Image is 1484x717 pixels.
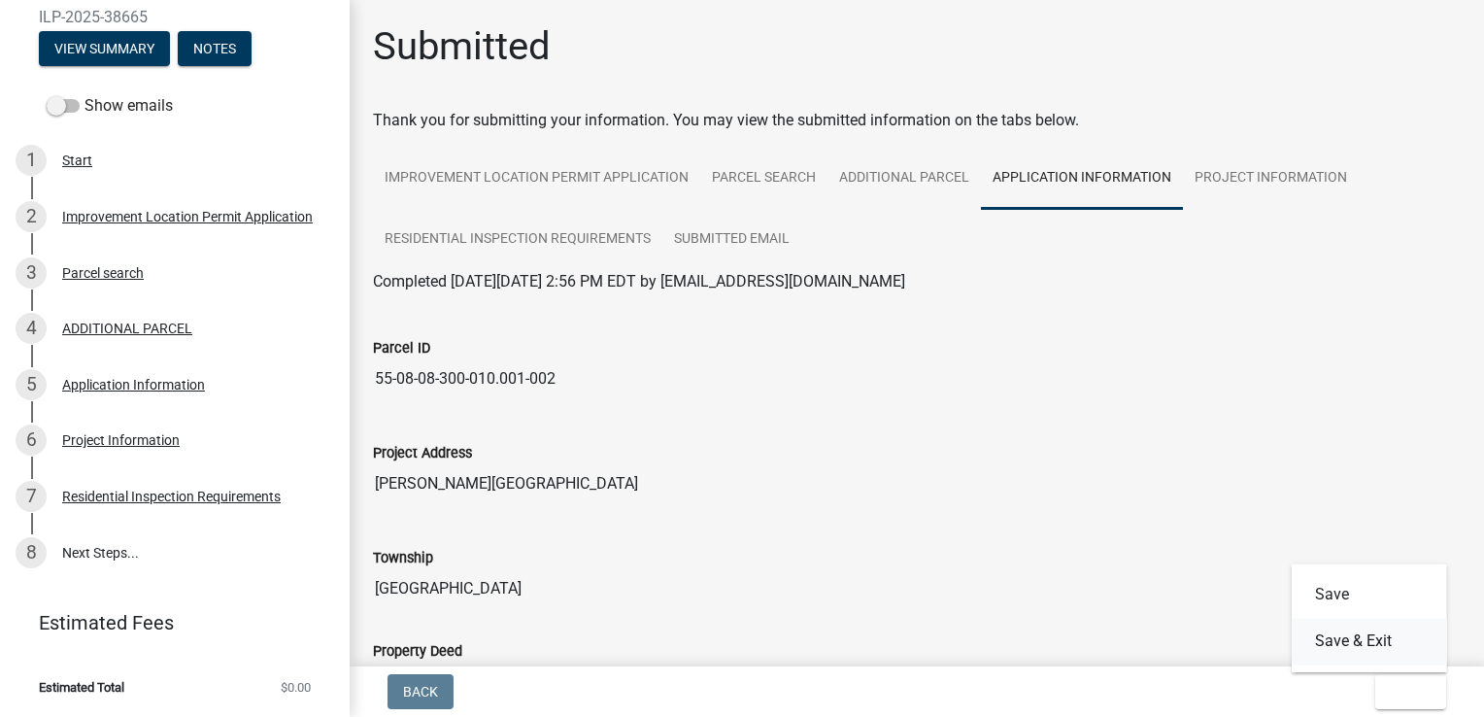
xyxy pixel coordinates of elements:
div: Thank you for submitting your information. You may view the submitted information on the tabs below. [373,109,1461,132]
button: Notes [178,31,252,66]
a: ADDITIONAL PARCEL [827,148,981,210]
label: Show emails [47,94,173,118]
label: Township [373,552,433,565]
div: 8 [16,537,47,568]
span: Exit [1391,684,1419,700]
label: Project Address [373,447,472,461]
wm-modal-confirm: Summary [39,42,170,57]
a: Improvement Location Permit Application [373,148,700,210]
div: 6 [16,425,47,456]
span: Estimated Total [39,681,124,694]
a: Residential Inspection Requirements [373,209,662,271]
a: Estimated Fees [16,603,319,642]
a: Project Information [1183,148,1359,210]
span: Back [403,684,438,700]
button: Exit [1375,674,1446,709]
div: 4 [16,313,47,344]
div: Exit [1292,563,1447,672]
wm-modal-confirm: Notes [178,42,252,57]
div: Parcel search [62,266,144,280]
div: 5 [16,369,47,400]
a: Submitted Email [662,209,801,271]
span: $0.00 [281,681,311,694]
div: Improvement Location Permit Application [62,210,313,223]
div: Application Information [62,378,205,392]
div: Residential Inspection Requirements [62,490,281,503]
button: Back [388,674,454,709]
div: ADDITIONAL PARCEL [62,322,192,335]
label: Parcel ID [373,342,430,356]
div: 7 [16,481,47,512]
div: 2 [16,201,47,232]
div: Start [62,154,92,167]
span: ILP-2025-38665 [39,8,311,26]
div: 1 [16,145,47,176]
a: Application Information [981,148,1183,210]
label: Property Deed [373,645,462,659]
button: View Summary [39,31,170,66]
div: Project Information [62,433,180,447]
button: Save & Exit [1292,618,1447,665]
div: 3 [16,257,47,289]
a: Parcel search [700,148,827,210]
button: Save [1292,571,1447,618]
span: Completed [DATE][DATE] 2:56 PM EDT by [EMAIL_ADDRESS][DOMAIN_NAME] [373,272,905,290]
h1: Submitted [373,23,551,70]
